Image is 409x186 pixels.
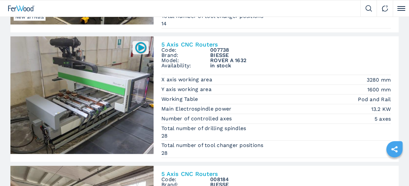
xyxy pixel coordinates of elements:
h3: ROVER A 1632 [210,58,391,63]
a: sharethis [386,141,402,157]
p: X axis working area [161,76,214,83]
h2: 5 Axis CNC Routers [161,171,391,177]
h3: 008184 [210,177,391,182]
button: Click to toggle menu [393,0,409,17]
em: 14 [161,20,391,27]
em: 28 [161,149,391,157]
span: Model: [161,58,210,63]
img: 007738 [134,41,147,54]
h3: BIESSE [210,53,391,58]
span: New arrivals [14,13,46,21]
em: 3280 mm [366,76,391,84]
h3: 007738 [210,47,391,53]
span: Availability: [161,63,210,68]
em: 5 axes [375,115,391,123]
img: 5 Axis CNC Routers BIESSE ROVER A 1632 [10,36,154,154]
img: Contact us [382,5,388,12]
span: Code: [161,177,210,182]
p: Total number of drilling spindles [161,125,248,132]
em: 13.2 KW [371,105,391,113]
p: Y axis working area [161,86,213,93]
p: Working Table [161,96,200,103]
span: Code: [161,47,210,53]
p: Number of controlled axes [161,115,234,122]
em: Pod and Rail [358,96,391,103]
img: Search [365,5,372,12]
p: Total number of tool changer positions [161,142,265,149]
span: Brand: [161,53,210,58]
h2: 5 Axis CNC Routers [161,42,391,47]
em: 28 [161,132,391,139]
p: Main Electrospindle power [161,105,233,113]
em: 1600 mm [367,86,391,93]
iframe: Chat [381,157,404,181]
img: Ferwood [8,6,35,11]
span: in stock [210,63,391,68]
a: 5 Axis CNC Routers BIESSE ROVER A 16320077385 Axis CNC RoutersCode:007738Brand:BIESSEModel:ROVER ... [10,36,399,162]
